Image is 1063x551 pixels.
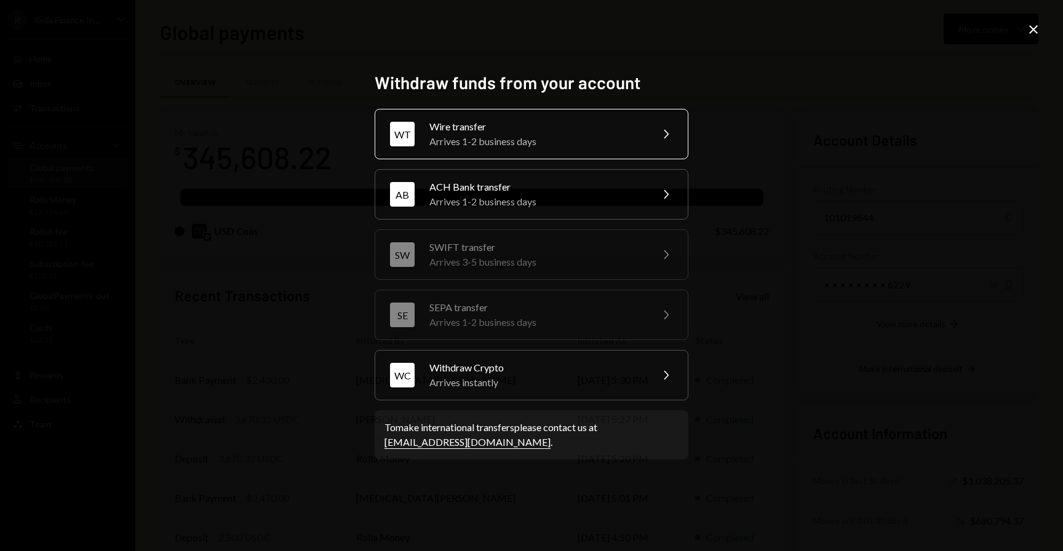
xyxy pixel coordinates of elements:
div: WT [390,122,415,146]
div: AB [390,182,415,207]
div: Withdraw Crypto [429,360,643,375]
div: ACH Bank transfer [429,180,643,194]
h2: Withdraw funds from your account [375,71,688,95]
button: SWSWIFT transferArrives 3-5 business days [375,229,688,280]
div: SEPA transfer [429,300,643,315]
div: Arrives 1-2 business days [429,134,643,149]
div: SWIFT transfer [429,240,643,255]
div: SE [390,303,415,327]
button: WTWire transferArrives 1-2 business days [375,109,688,159]
a: [EMAIL_ADDRESS][DOMAIN_NAME] [384,436,551,449]
button: SESEPA transferArrives 1-2 business days [375,290,688,340]
div: SW [390,242,415,267]
div: Arrives 1-2 business days [429,315,643,330]
div: Arrives 3-5 business days [429,255,643,269]
button: ABACH Bank transferArrives 1-2 business days [375,169,688,220]
div: To make international transfers please contact us at . [384,420,679,450]
div: Arrives instantly [429,375,643,390]
div: Arrives 1-2 business days [429,194,643,209]
div: WC [390,363,415,387]
div: Wire transfer [429,119,643,134]
button: WCWithdraw CryptoArrives instantly [375,350,688,400]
